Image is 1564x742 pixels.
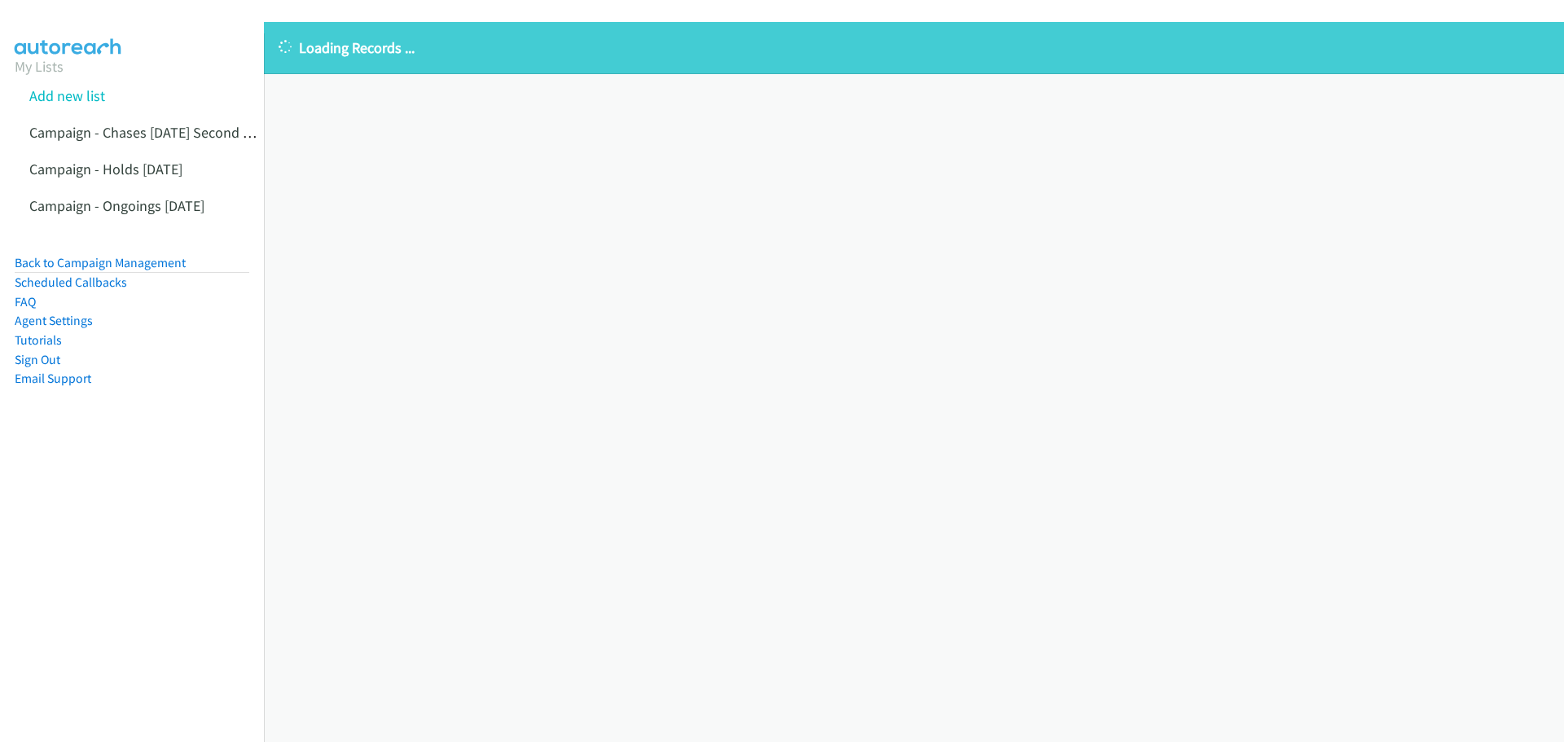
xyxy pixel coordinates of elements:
a: FAQ [15,294,36,310]
a: Email Support [15,371,91,386]
a: Sign Out [15,352,60,367]
a: Back to Campaign Management [15,255,186,270]
a: Scheduled Callbacks [15,274,127,290]
a: My Lists [15,57,64,76]
a: Agent Settings [15,313,93,328]
a: Campaign - Ongoings [DATE] [29,196,204,215]
a: Campaign - Chases [DATE] Second Attempts [29,123,300,142]
p: Loading Records ... [279,37,1549,59]
a: Tutorials [15,332,62,348]
a: Campaign - Holds [DATE] [29,160,182,178]
a: Add new list [29,86,105,105]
